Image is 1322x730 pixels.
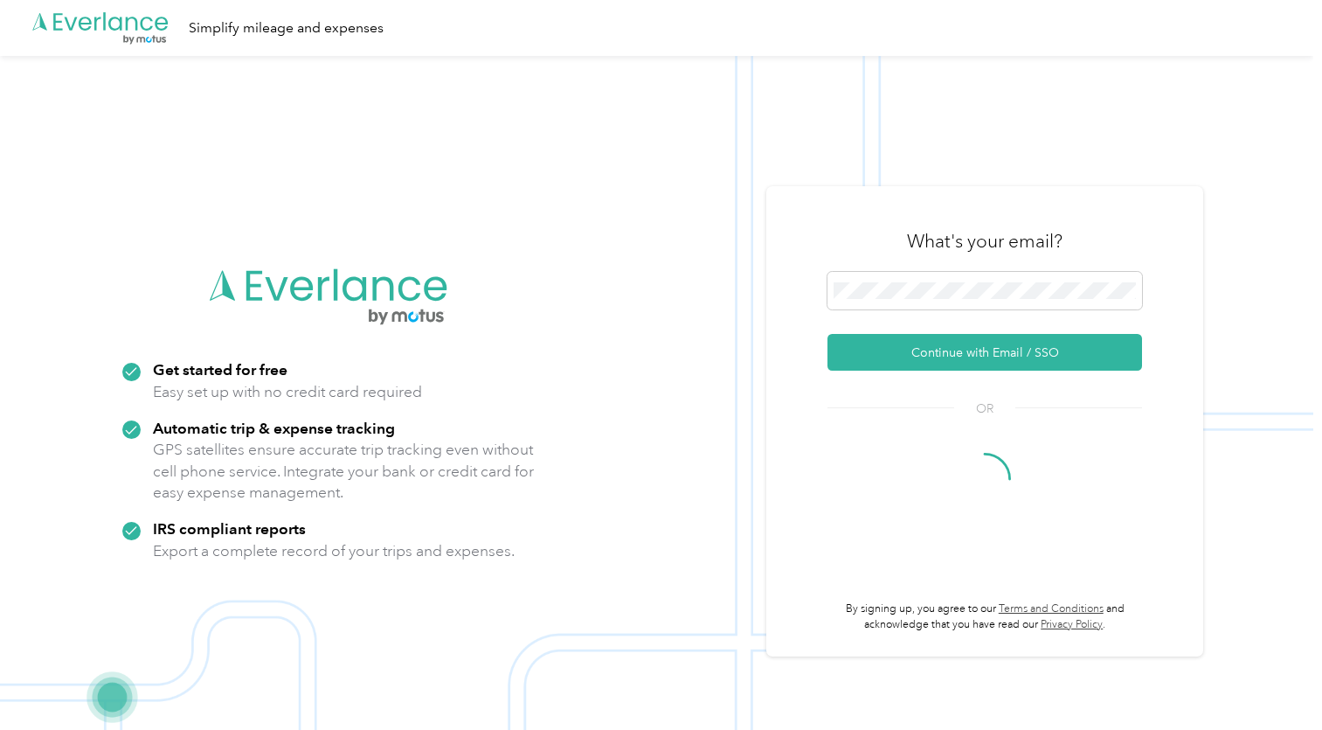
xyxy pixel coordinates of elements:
[954,400,1015,418] span: OR
[153,519,306,538] strong: IRS compliant reports
[827,334,1142,371] button: Continue with Email / SSO
[1224,632,1322,730] iframe: Everlance-gr Chat Button Frame
[153,419,395,437] strong: Automatic trip & expense tracking
[827,601,1142,632] p: By signing up, you agree to our and acknowledge that you have read our .
[153,540,515,562] p: Export a complete record of your trips and expenses.
[189,17,384,39] div: Simplify mileage and expenses
[153,381,422,403] p: Easy set up with no credit card required
[907,229,1062,254] h3: What's your email?
[153,439,535,504] p: GPS satellites ensure accurate trip tracking even without cell phone service. Integrate your bank...
[999,602,1104,615] a: Terms and Conditions
[1041,618,1103,631] a: Privacy Policy
[153,360,287,379] strong: Get started for free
